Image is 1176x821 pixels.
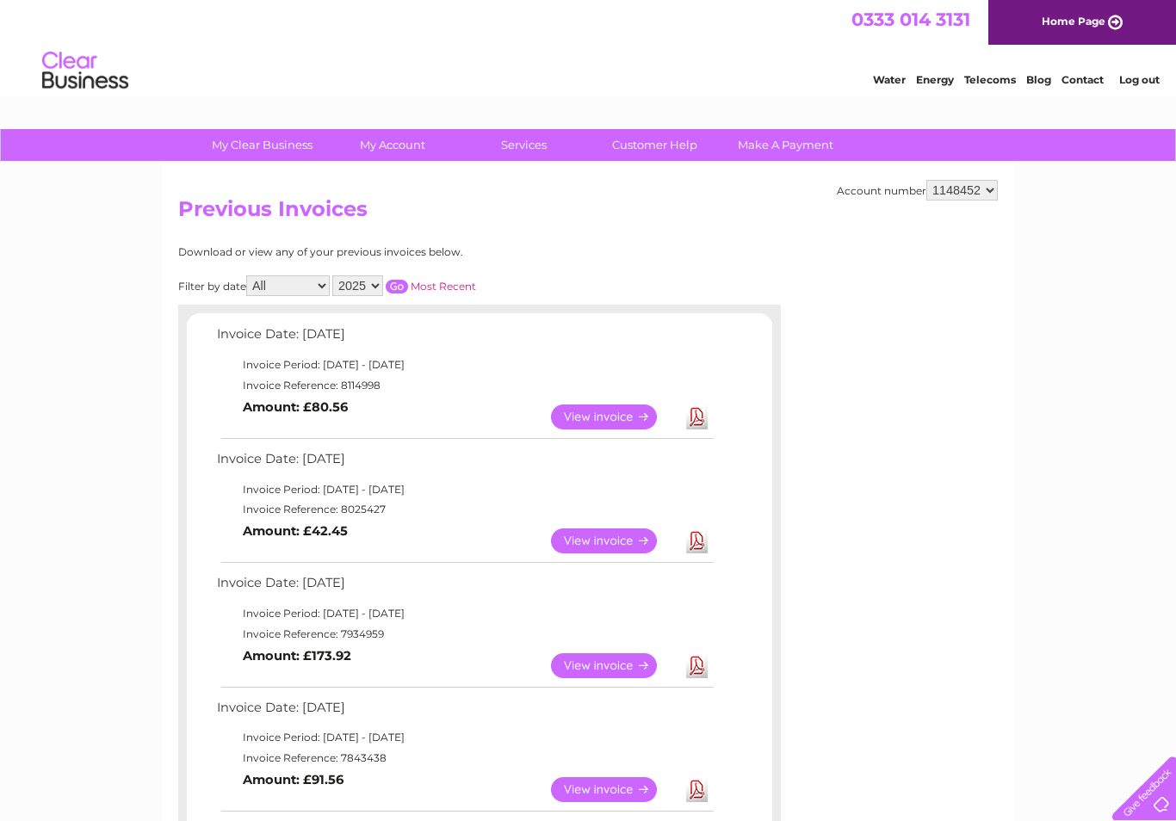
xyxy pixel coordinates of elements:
td: Invoice Reference: 8025427 [213,499,716,520]
img: logo.png [41,45,129,97]
a: Blog [1026,73,1051,86]
a: View [551,404,678,429]
b: Amount: £80.56 [243,399,348,415]
a: Make A Payment [715,129,857,161]
a: Log out [1119,73,1160,86]
td: Invoice Period: [DATE] - [DATE] [213,355,716,375]
a: Water [873,73,906,86]
div: Account number [837,180,998,201]
a: My Clear Business [191,129,333,161]
td: Invoice Date: [DATE] [213,323,716,355]
a: Services [453,129,595,161]
a: Download [686,777,708,802]
td: Invoice Period: [DATE] - [DATE] [213,603,716,624]
a: Download [686,653,708,678]
a: Energy [916,73,954,86]
a: Most Recent [411,280,476,293]
a: Telecoms [964,73,1016,86]
td: Invoice Reference: 7934959 [213,624,716,645]
a: View [551,653,678,678]
b: Amount: £42.45 [243,523,348,539]
a: My Account [322,129,464,161]
h2: Previous Invoices [178,197,998,230]
a: View [551,528,678,553]
td: Invoice Reference: 8114998 [213,375,716,396]
td: Invoice Date: [DATE] [213,448,716,479]
td: Invoice Date: [DATE] [213,696,716,728]
td: Invoice Reference: 7843438 [213,748,716,769]
td: Invoice Period: [DATE] - [DATE] [213,727,716,748]
div: Filter by date [178,275,630,296]
a: Contact [1061,73,1104,86]
b: Amount: £91.56 [243,772,344,787]
b: Amount: £173.92 [243,648,351,664]
a: Customer Help [584,129,726,161]
a: 0333 014 3131 [851,9,970,30]
a: View [551,777,678,802]
div: Clear Business is a trading name of Verastar Limited (registered in [GEOGRAPHIC_DATA] No. 3667643... [183,9,996,83]
a: Download [686,528,708,553]
div: Download or view any of your previous invoices below. [178,246,630,258]
td: Invoice Date: [DATE] [213,571,716,603]
a: Download [686,404,708,429]
td: Invoice Period: [DATE] - [DATE] [213,479,716,500]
